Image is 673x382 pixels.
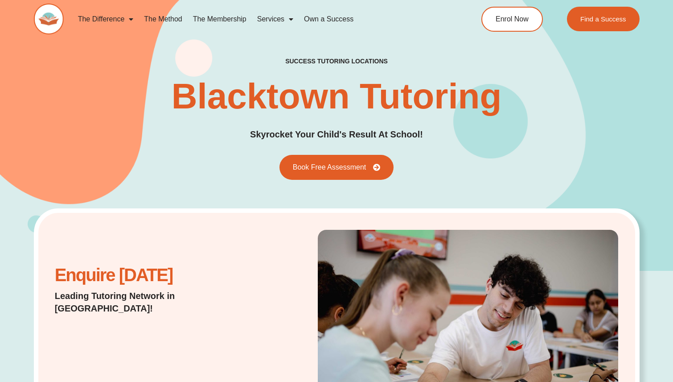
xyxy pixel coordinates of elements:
[250,128,423,141] h2: Skyrocket Your Child's Result At School!
[285,57,388,65] h2: success tutoring locations
[55,270,257,281] h2: Enquire [DATE]
[279,155,394,180] a: Book Free Assessment
[496,16,529,23] span: Enrol Now
[252,9,299,29] a: Services
[299,9,359,29] a: Own a Success
[139,9,187,29] a: The Method
[172,79,502,114] h1: Blacktown Tutoring
[188,9,252,29] a: The Membership
[73,9,139,29] a: The Difference
[580,16,626,22] span: Find a Success
[73,9,447,29] nav: Menu
[293,164,366,171] span: Book Free Assessment
[55,290,257,315] h2: Leading Tutoring Network in [GEOGRAPHIC_DATA]!
[567,7,640,31] a: Find a Success
[481,7,543,32] a: Enrol Now
[628,339,673,382] iframe: Chat Widget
